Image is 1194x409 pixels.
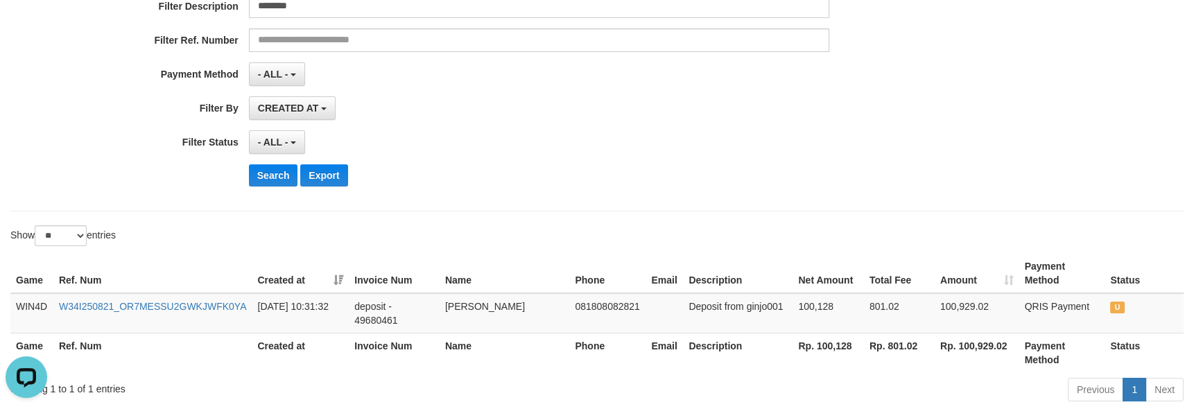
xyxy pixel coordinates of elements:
th: Phone [569,254,646,293]
td: 801.02 [864,293,935,333]
span: CREATED AT [258,103,319,114]
th: Game [10,333,53,372]
th: Payment Method [1019,254,1105,293]
th: Rp. 100,929.02 [935,333,1019,372]
button: Open LiveChat chat widget [6,6,47,47]
a: 1 [1123,378,1146,401]
th: Created at [252,333,349,372]
label: Show entries [10,225,116,246]
th: Email [646,254,683,293]
a: W34I250821_OR7MESSU2GWKJWFK0YA [59,301,247,312]
td: [DATE] 10:31:32 [252,293,349,333]
span: UNPAID [1110,302,1124,313]
button: CREATED AT [249,96,336,120]
span: - ALL - [258,137,288,148]
th: Description [683,254,793,293]
th: Rp. 801.02 [864,333,935,372]
th: Total Fee [864,254,935,293]
a: Previous [1068,378,1123,401]
th: Payment Method [1019,333,1105,372]
th: Email [646,333,683,372]
th: Phone [569,333,646,372]
td: WIN4D [10,293,53,333]
button: - ALL - [249,62,305,86]
td: [PERSON_NAME] [440,293,569,333]
span: - ALL - [258,69,288,80]
th: Invoice Num [349,254,440,293]
th: Name [440,333,569,372]
a: Next [1145,378,1184,401]
td: 081808082821 [569,293,646,333]
th: Invoice Num [349,333,440,372]
button: Export [300,164,347,186]
div: Showing 1 to 1 of 1 entries [10,376,487,396]
select: Showentries [35,225,87,246]
th: Amount: activate to sort column ascending [935,254,1019,293]
th: Ref. Num [53,333,252,372]
th: Ref. Num [53,254,252,293]
th: Name [440,254,569,293]
th: Status [1105,333,1184,372]
td: QRIS Payment [1019,293,1105,333]
td: 100,128 [793,293,863,333]
th: Game [10,254,53,293]
th: Net Amount [793,254,863,293]
th: Created at: activate to sort column ascending [252,254,349,293]
th: Status [1105,254,1184,293]
td: deposit - 49680461 [349,293,440,333]
th: Rp. 100,128 [793,333,863,372]
button: Search [249,164,298,186]
button: - ALL - [249,130,305,154]
th: Description [683,333,793,372]
td: 100,929.02 [935,293,1019,333]
td: Deposit from ginjo001 [683,293,793,333]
